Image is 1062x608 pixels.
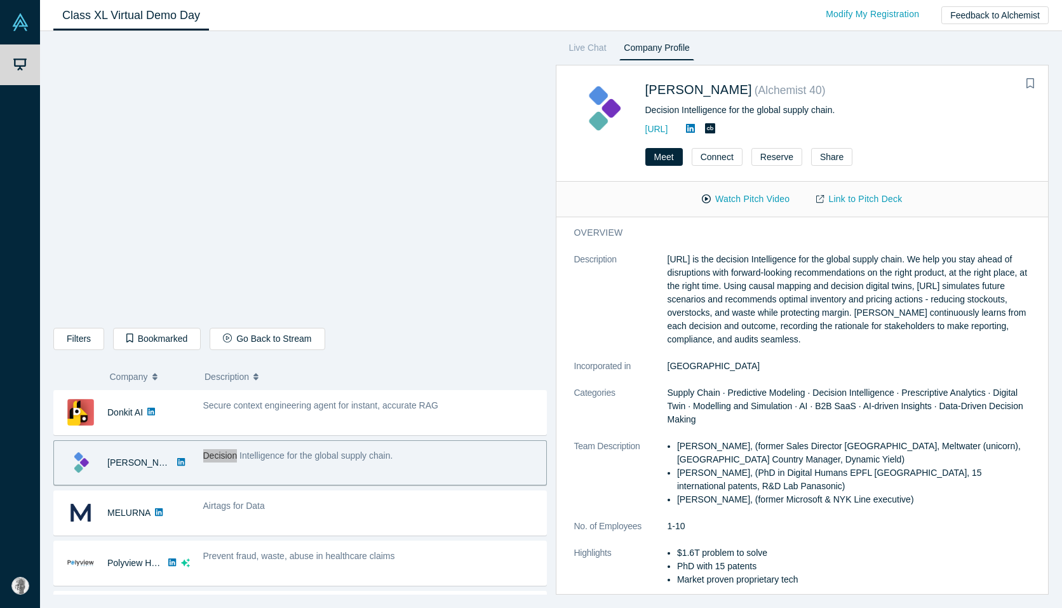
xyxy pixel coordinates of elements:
img: Kimaru AI's Logo [67,449,94,476]
dt: Description [574,253,668,360]
div: Decision Intelligence for the global supply chain. [645,104,1031,117]
img: MELURNA's Logo [67,499,94,526]
li: PhD with 15 patents [677,560,1030,573]
span: Decision Intelligence for the global supply chain. [203,450,393,461]
li: [PERSON_NAME], (former Sales Director [GEOGRAPHIC_DATA], Meltwater (unicorn), [GEOGRAPHIC_DATA] C... [677,440,1030,466]
button: Company [110,363,192,390]
li: [PERSON_NAME], (former Microsoft & NYK Line executive) [677,493,1030,506]
span: Prevent fraud, waste, abuse in healthcare claims [203,551,395,561]
a: Link to Pitch Deck [803,188,915,210]
small: ( Alchemist 40 ) [755,84,826,97]
button: Bookmarked [113,328,201,350]
span: Company [110,363,148,390]
li: Market proven proprietary tech [677,573,1030,586]
img: Alchemist Vault Logo [11,13,29,31]
a: [PERSON_NAME] [107,457,180,468]
dt: No. of Employees [574,520,668,546]
span: Secure context engineering agent for instant, accurate RAG [203,400,438,410]
span: Supply Chain · Predictive Modeling · Decision Intelligence · Prescriptive Analytics · Digital Twi... [668,388,1023,424]
button: Connect [692,148,743,166]
img: Donkit AI's Logo [67,399,94,426]
a: Company Profile [619,40,694,60]
dt: Incorporated in [574,360,668,386]
iframe: Donkit [54,41,546,318]
img: Ed Dua's Account [11,577,29,595]
button: Meet [645,148,683,166]
img: Polyview Health's Logo [67,550,94,576]
button: Description [205,363,538,390]
button: Bookmark [1021,75,1039,93]
span: Description [205,363,249,390]
a: Class XL Virtual Demo Day [53,1,209,30]
a: Donkit AI [107,407,143,417]
button: Watch Pitch Video [689,188,803,210]
dt: Team Description [574,440,668,520]
li: $1.6T problem to solve [677,546,1030,560]
button: Go Back to Stream [210,328,325,350]
a: MELURNA [107,508,151,518]
li: [PERSON_NAME], (PhD in Digital Humans EPFL [GEOGRAPHIC_DATA], 15 international patents, R&D Lab P... [677,466,1030,493]
dt: Highlights [574,546,668,600]
button: Feedback to Alchemist [941,6,1049,24]
span: Airtags for Data [203,501,265,511]
a: Modify My Registration [812,3,932,25]
a: [PERSON_NAME] [645,83,752,97]
p: [URL] is the decision Intelligence for the global supply chain. We help you stay ahead of disrupt... [668,253,1031,346]
button: Share [811,148,852,166]
a: [URL] [645,124,668,134]
button: Reserve [751,148,802,166]
svg: dsa ai sparkles [181,558,190,567]
button: Filters [53,328,104,350]
dt: Categories [574,386,668,440]
img: Kimaru AI's Logo [574,79,632,137]
h3: overview [574,226,1013,240]
a: Polyview Health [107,558,171,568]
dd: 1-10 [668,520,1031,533]
a: Live Chat [565,40,611,60]
dd: [GEOGRAPHIC_DATA] [668,360,1031,373]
